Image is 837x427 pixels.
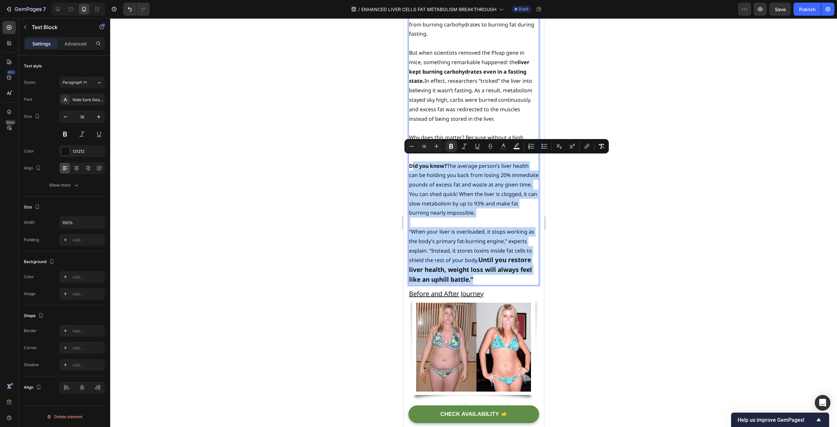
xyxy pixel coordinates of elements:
u: Before and After Journey [6,271,80,280]
div: Add... [73,274,103,280]
div: Color [24,274,34,280]
div: CHECK AVAILABILITY [37,392,95,400]
div: Add... [73,362,103,368]
div: Text style [24,63,42,69]
span: Save [775,7,786,12]
span: ENHANCED LIVER CELLS FAT METABOLISM BREAKTHROUGH [361,6,496,13]
div: Font [24,97,32,102]
div: Align [24,383,43,392]
a: CHECK AVAILABILITY [5,387,136,405]
strong: Did you know? [6,144,43,151]
input: Auto [60,217,105,228]
p: Text Block [32,23,87,31]
div: Beta [5,120,16,125]
iframe: Design area [403,18,544,427]
div: Add... [73,328,103,334]
div: Delete element [46,413,82,421]
p: The average person’s liver health can be holding you back from losing 20% immediate pounds of exc... [6,143,135,200]
button: Paragraph 1* [59,77,105,88]
button: Show survey - Help us improve GemPages! [738,416,823,424]
div: Padding [24,237,39,243]
span: Paragraph 1* [62,80,87,85]
p: But when scientists removed the Plvap gene in mice, something remarkable happened: the In effect,... [6,30,135,105]
span: Draft [519,6,528,12]
div: Width [24,220,35,225]
div: Add... [73,345,103,351]
p: Advanced [64,40,87,47]
div: Editor contextual toolbar [404,139,609,153]
div: Undo/Redo [123,3,150,16]
button: Save [769,3,791,16]
div: 121212 [73,149,103,154]
p: Settings [32,40,51,47]
strong: Until you restore liver health, weight loss will always feel like an uphill battle.” [6,237,128,265]
div: Color [24,148,34,154]
div: Shape [24,311,45,320]
button: 7 [3,3,49,16]
span: Help us improve GemPages! [738,417,815,423]
div: Publish [799,6,815,13]
div: Align [24,164,42,173]
div: Noto Sans Georgian [73,97,103,103]
button: Publish [794,3,821,16]
div: Show more [49,182,80,188]
div: Border [24,328,37,334]
div: Add... [73,291,103,297]
div: Shadow [24,362,39,368]
i: "I've been trying to get rid of my [MEDICAL_DATA] for almost the 10 years! I could have never ima... [6,384,132,413]
div: Add... [73,237,103,243]
div: Open Intercom Messenger [815,395,830,411]
p: Why does this matter? Because without a high functioning liver, this "trick" doesn't work! [6,115,135,133]
span: / [358,6,360,13]
img: gempages_585205997644022619-44434e78-9b1b-42ea-8290-c11fd8611e7b.png [5,280,136,383]
div: Styles [24,80,35,85]
p: “When your liver is overloaded, it stops working as the body’s primary fat-burning engine,” exper... [6,209,135,266]
button: Delete element [24,412,105,422]
strong: liver kept burning carbohydrates even in a fasting state. [6,40,126,66]
div: Background [24,258,56,266]
div: 450 [6,70,16,75]
p: 7 [43,5,46,13]
div: Size [24,112,41,121]
button: Show more [24,179,105,191]
div: Corner [24,345,37,351]
div: Image [24,291,35,297]
div: Size [24,203,41,212]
